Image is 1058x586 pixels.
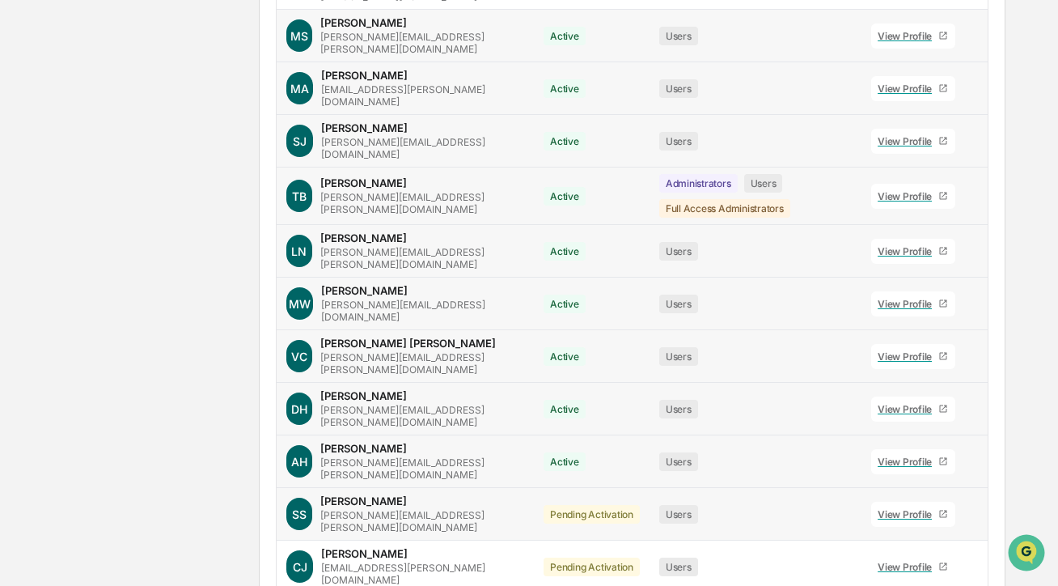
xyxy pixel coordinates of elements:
div: 🔎 [16,236,29,249]
div: Users [659,242,698,261]
span: CJ [293,560,307,574]
span: VC [291,350,307,363]
span: LN [291,244,307,258]
span: SJ [293,134,307,148]
div: [PERSON_NAME] [321,284,408,297]
div: [PERSON_NAME] [320,176,407,189]
div: [PERSON_NAME] [321,121,408,134]
div: [PERSON_NAME][EMAIL_ADDRESS][DOMAIN_NAME] [321,299,524,323]
div: Users [659,452,698,471]
div: Pending Activation [544,558,640,576]
div: Full Access Administrators [659,199,790,218]
div: Active [544,27,586,45]
a: View Profile [871,76,955,101]
div: Start new chat [55,124,265,140]
span: AH [291,455,307,469]
span: DH [291,402,307,416]
div: Active [544,400,586,418]
div: Active [544,242,586,261]
div: View Profile [878,190,938,202]
div: Users [659,400,698,418]
a: View Profile [871,184,955,209]
div: Users [659,132,698,151]
div: Users [659,79,698,98]
div: Users [659,505,698,524]
img: 1746055101610-c473b297-6a78-478c-a979-82029cc54cd1 [16,124,45,153]
div: Active [544,132,586,151]
div: Users [659,27,698,45]
span: Pylon [161,274,196,287]
span: MS [290,29,308,43]
div: [PERSON_NAME][EMAIL_ADDRESS][PERSON_NAME][DOMAIN_NAME] [320,404,524,428]
div: Users [744,174,783,193]
div: [PERSON_NAME] [320,442,407,455]
a: View Profile [871,344,955,369]
a: View Profile [871,554,955,580]
div: Administrators [659,174,738,193]
div: [PERSON_NAME] [320,495,407,507]
div: View Profile [878,456,938,468]
div: [PERSON_NAME][EMAIL_ADDRESS][PERSON_NAME][DOMAIN_NAME] [320,191,524,215]
div: Users [659,558,698,576]
div: [PERSON_NAME] [321,69,408,82]
div: Active [544,79,586,98]
div: View Profile [878,561,938,573]
div: [EMAIL_ADDRESS][PERSON_NAME][DOMAIN_NAME] [321,83,524,108]
a: 🗄️Attestations [111,197,207,227]
span: Preclearance [32,204,104,220]
div: View Profile [878,30,938,42]
div: [PERSON_NAME][EMAIL_ADDRESS][PERSON_NAME][DOMAIN_NAME] [320,509,524,533]
div: [PERSON_NAME] [320,389,407,402]
a: View Profile [871,239,955,264]
a: View Profile [871,23,955,49]
div: [PERSON_NAME] [320,231,407,244]
div: Pending Activation [544,505,640,524]
div: Users [659,347,698,366]
span: Attestations [133,204,201,220]
a: 🖐️Preclearance [10,197,111,227]
div: View Profile [878,508,938,520]
div: View Profile [878,350,938,363]
div: 🗄️ [117,206,130,219]
a: View Profile [871,397,955,422]
div: View Profile [878,245,938,257]
div: [PERSON_NAME][EMAIL_ADDRESS][PERSON_NAME][DOMAIN_NAME] [320,31,524,55]
div: View Profile [878,298,938,310]
div: [PERSON_NAME] [PERSON_NAME] [320,337,496,350]
div: View Profile [878,403,938,415]
div: Active [544,295,586,313]
span: Data Lookup [32,235,102,251]
span: MW [289,297,311,311]
div: Active [544,347,586,366]
span: MA [290,82,309,96]
div: [PERSON_NAME][EMAIL_ADDRESS][PERSON_NAME][DOMAIN_NAME] [320,246,524,270]
div: [PERSON_NAME][EMAIL_ADDRESS][DOMAIN_NAME] [321,136,524,160]
div: [EMAIL_ADDRESS][PERSON_NAME][DOMAIN_NAME] [321,562,524,586]
span: SS [292,507,307,521]
a: View Profile [871,449,955,474]
div: Active [544,187,586,206]
div: [PERSON_NAME] [321,547,408,560]
div: [PERSON_NAME][EMAIL_ADDRESS][PERSON_NAME][DOMAIN_NAME] [320,351,524,376]
a: 🔎Data Lookup [10,228,108,257]
div: [PERSON_NAME][EMAIL_ADDRESS][PERSON_NAME][DOMAIN_NAME] [320,456,524,481]
a: View Profile [871,502,955,527]
div: Active [544,452,586,471]
span: TB [292,189,307,203]
div: We're offline, we'll be back soon [55,140,211,153]
div: [PERSON_NAME] [320,16,407,29]
div: View Profile [878,83,938,95]
p: How can we help? [16,34,294,60]
div: 🖐️ [16,206,29,219]
a: View Profile [871,291,955,316]
div: View Profile [878,135,938,147]
iframe: Open customer support [1006,533,1050,576]
a: View Profile [871,129,955,154]
button: Start new chat [275,129,294,148]
div: Users [659,295,698,313]
a: Powered byPylon [114,274,196,287]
